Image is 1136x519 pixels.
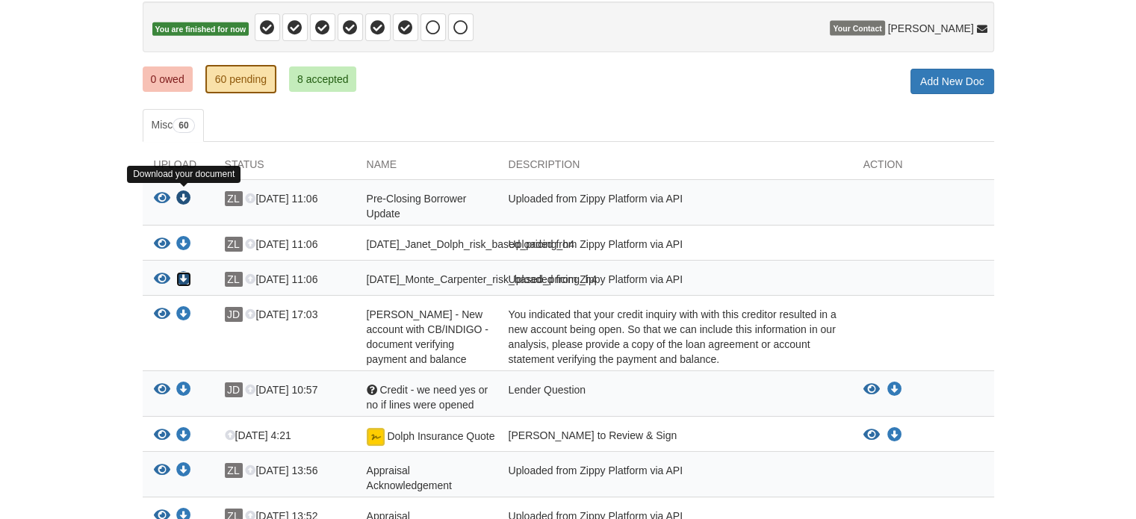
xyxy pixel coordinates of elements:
[225,272,243,287] span: ZL
[176,430,191,442] a: Download Dolph Insurance Quote
[225,429,291,441] span: [DATE] 4:21
[497,237,852,256] div: Uploaded from Zippy Platform via API
[225,463,243,478] span: ZL
[289,66,357,92] a: 8 accepted
[497,428,852,447] div: [PERSON_NAME] to Review & Sign
[497,463,852,493] div: Uploaded from Zippy Platform via API
[225,191,243,206] span: ZL
[154,428,170,444] button: View Dolph Insurance Quote
[367,464,452,491] span: Appraisal Acknowledgement
[154,463,170,479] button: View Appraisal Acknowledgement
[910,69,994,94] a: Add New Doc
[497,307,852,367] div: You indicated that your credit inquiry with with this creditor resulted in a new account being op...
[143,66,193,92] a: 0 owed
[367,193,467,220] span: Pre-Closing Borrower Update
[367,238,574,250] span: [DATE]_Janet_Dolph_risk_based_pricing_h4
[852,157,994,179] div: Action
[245,238,317,250] span: [DATE] 11:06
[497,191,852,221] div: Uploaded from Zippy Platform via API
[367,308,488,365] span: [PERSON_NAME] - New account with CB/INDIGO - document verifying payment and balance
[154,191,170,207] button: View Pre-Closing Borrower Update
[245,384,317,396] span: [DATE] 10:57
[497,382,852,412] div: Lender Question
[497,157,852,179] div: Description
[176,465,191,477] a: Download Appraisal Acknowledgement
[214,157,356,179] div: Status
[154,307,170,323] button: View Janet Dolph - New account with CB/INDIGO - document verifying payment and balance
[863,428,880,443] button: View Dolph Insurance Quote
[245,273,317,285] span: [DATE] 11:06
[367,273,598,285] span: [DATE]_Monte_Carpenter_risk_based_pricing_h4
[176,193,191,205] a: Download Pre-Closing Borrower Update
[176,385,191,397] a: Download Credit - we need yes or no if lines were opened
[356,157,497,179] div: Name
[143,109,204,142] a: Misc
[176,239,191,251] a: Download 08-29-2025_Janet_Dolph_risk_based_pricing_h4
[367,428,385,446] img: Document fully signed
[367,384,488,411] span: Credit - we need yes or no if lines were opened
[497,272,852,291] div: Uploaded from Zippy Platform via API
[154,237,170,252] button: View 08-29-2025_Janet_Dolph_risk_based_pricing_h4
[176,274,191,286] a: Download 08-29-2025_Monte_Carpenter_risk_based_pricing_h4
[154,272,170,288] button: View 08-29-2025_Monte_Carpenter_risk_based_pricing_h4
[143,157,214,179] div: Upload
[176,309,191,321] a: Download Janet Dolph - New account with CB/INDIGO - document verifying payment and balance
[245,464,317,476] span: [DATE] 13:56
[154,382,170,398] button: View Credit - we need yes or no if lines were opened
[225,307,243,322] span: JD
[225,382,243,397] span: JD
[887,21,973,36] span: [PERSON_NAME]
[225,237,243,252] span: ZL
[173,118,194,133] span: 60
[387,430,494,442] span: Dolph Insurance Quote
[887,429,902,441] a: Download Dolph Insurance Quote
[127,166,240,183] div: Download your document
[245,308,317,320] span: [DATE] 17:03
[887,384,902,396] a: Download Credit - we need yes or no if lines were opened
[152,22,249,37] span: You are finished for now
[205,65,276,93] a: 60 pending
[863,382,880,397] button: View Credit - we need yes or no if lines were opened
[245,193,317,205] span: [DATE] 11:06
[830,21,884,36] span: Your Contact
